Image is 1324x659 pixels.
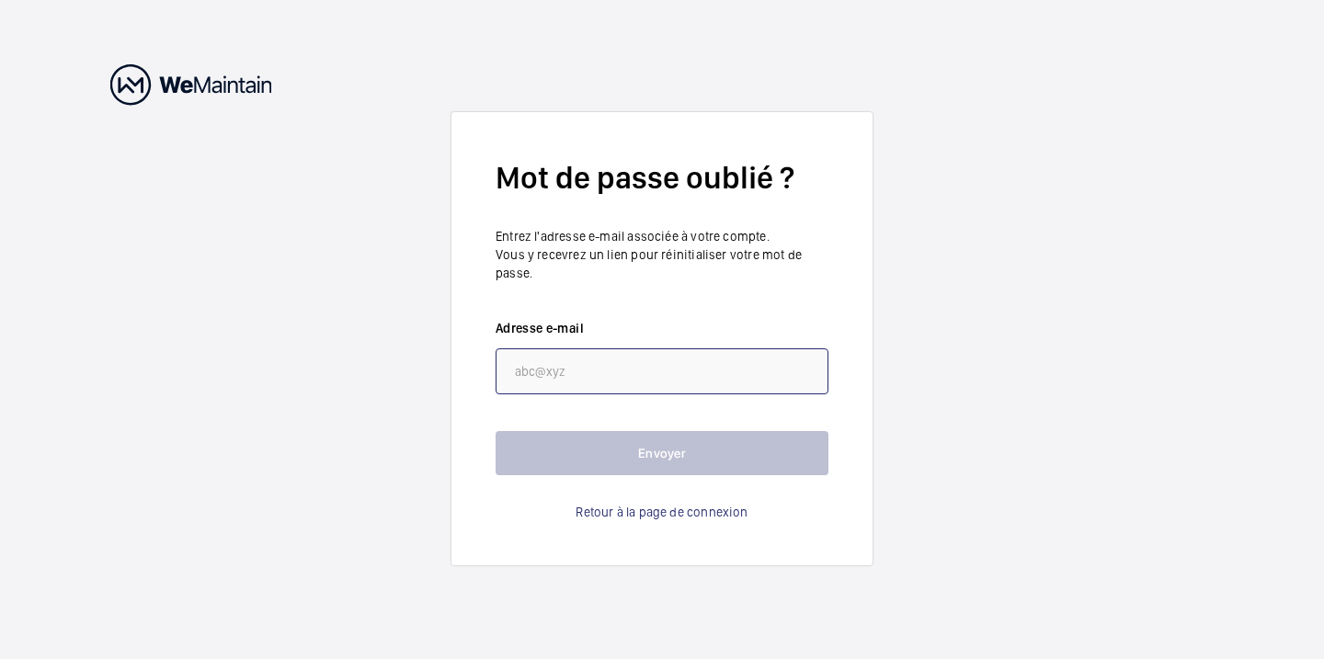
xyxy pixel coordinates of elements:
label: Adresse e-mail [496,319,828,337]
h2: Mot de passe oublié ? [496,156,828,199]
button: Envoyer [496,431,828,475]
input: abc@xyz [496,348,828,394]
p: Entrez l'adresse e-mail associée à votre compte. Vous y recevrez un lien pour réinitialiser votre... [496,227,828,282]
a: Retour à la page de connexion [576,503,748,521]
